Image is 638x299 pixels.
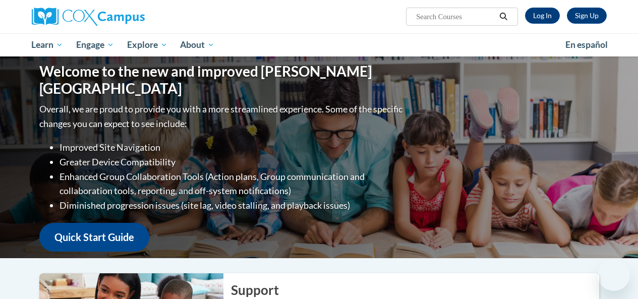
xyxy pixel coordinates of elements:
[25,33,70,56] a: Learn
[559,34,614,55] a: En español
[39,102,405,131] p: Overall, we are proud to provide you with a more streamlined experience. Some of the specific cha...
[39,223,149,252] a: Quick Start Guide
[24,33,614,56] div: Main menu
[567,8,607,24] a: Register
[231,281,599,299] h2: Support
[525,8,560,24] a: Log In
[76,39,114,51] span: Engage
[39,63,405,97] h1: Welcome to the new and improved [PERSON_NAME][GEOGRAPHIC_DATA]
[415,11,496,23] input: Search Courses
[60,140,405,155] li: Improved Site Navigation
[32,8,213,26] a: Cox Campus
[32,8,145,26] img: Cox Campus
[127,39,167,51] span: Explore
[180,39,214,51] span: About
[173,33,221,56] a: About
[60,155,405,169] li: Greater Device Compatibility
[121,33,174,56] a: Explore
[598,259,630,291] iframe: Button to launch messaging window
[70,33,121,56] a: Engage
[31,39,63,51] span: Learn
[565,39,608,50] span: En español
[60,169,405,199] li: Enhanced Group Collaboration Tools (Action plans, Group communication and collaboration tools, re...
[60,198,405,213] li: Diminished progression issues (site lag, video stalling, and playback issues)
[496,11,511,23] button: Search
